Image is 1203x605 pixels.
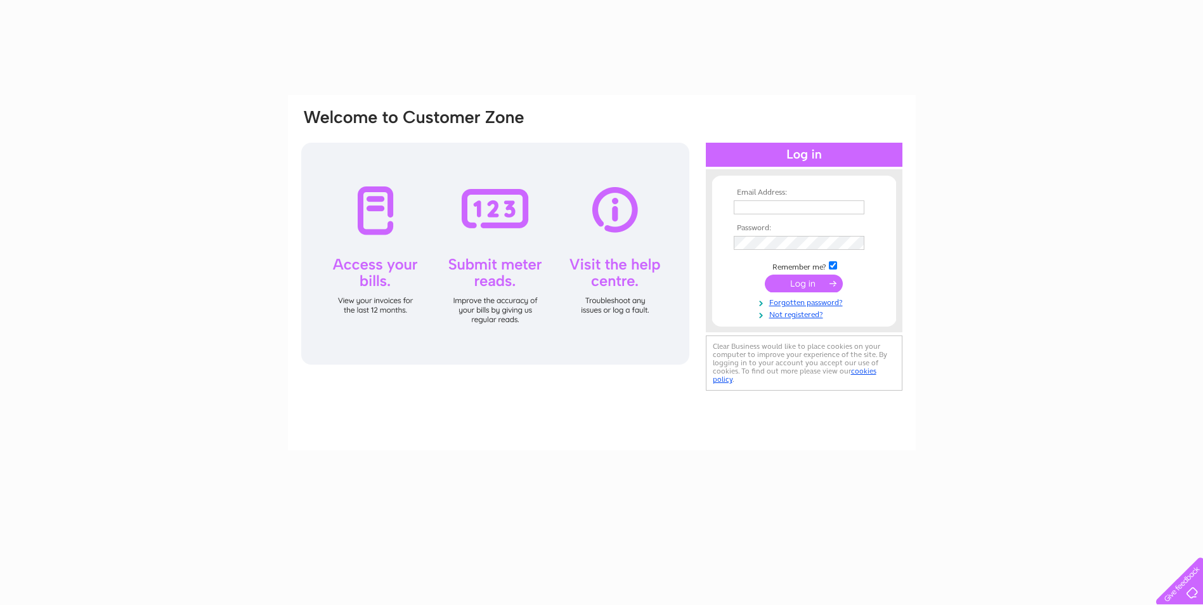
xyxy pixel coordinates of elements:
[734,308,878,320] a: Not registered?
[706,335,902,391] div: Clear Business would like to place cookies on your computer to improve your experience of the sit...
[765,275,843,292] input: Submit
[713,367,876,384] a: cookies policy
[731,259,878,272] td: Remember me?
[734,296,878,308] a: Forgotten password?
[731,188,878,197] th: Email Address:
[731,224,878,233] th: Password:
